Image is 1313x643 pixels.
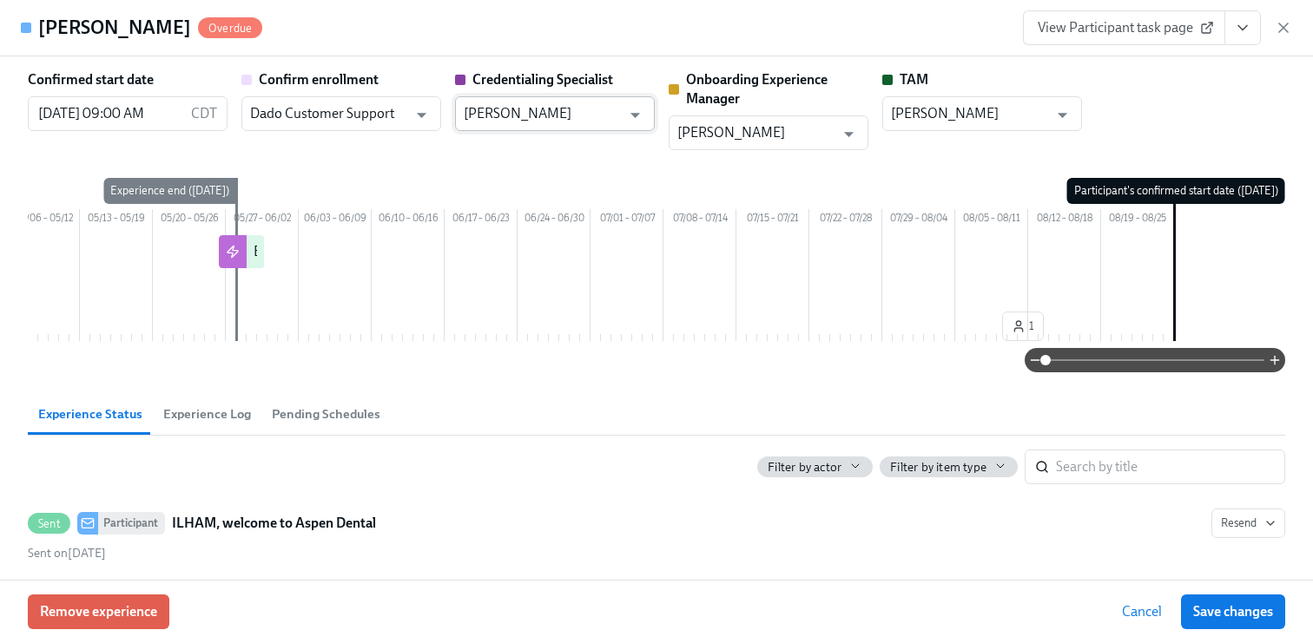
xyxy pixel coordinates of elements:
a: View Participant task page [1023,10,1225,45]
span: View Participant task page [1038,19,1211,36]
button: Remove experience [28,594,169,629]
div: Participant [98,512,165,535]
span: Filter by item type [890,459,986,476]
div: 08/12 – 08/18 [1028,209,1101,232]
button: Filter by actor [757,456,873,477]
h4: [PERSON_NAME] [38,15,191,41]
button: Cancel [1110,594,1174,629]
button: Open [835,121,862,148]
span: Experience Log [163,404,251,424]
div: 06/17 – 06/23 [445,209,518,232]
strong: ILHAM, welcome to Aspen Dental [172,513,376,534]
span: Sent [28,517,70,530]
div: 07/01 – 07/07 [591,209,663,232]
div: Participant's confirmed start date ([DATE]) [1067,178,1285,204]
button: Save changes [1181,594,1285,629]
div: Enroll in General Dr Preboarding [254,242,448,261]
span: Resend [1221,515,1276,532]
span: Experience Status [38,404,142,424]
button: View task page [1224,10,1261,45]
span: Friday, August 8th 2025, 6:11 pm [28,546,106,561]
button: Open [1049,102,1076,128]
span: Filter by actor [768,459,841,476]
button: Filter by item type [880,456,1018,477]
span: Cancel [1122,603,1162,620]
span: Pending Schedules [272,404,380,424]
div: 06/24 – 06/30 [518,209,591,232]
button: 1 [1002,312,1044,341]
button: SentParticipantILHAM, welcome to Aspen DentalSent on[DATE] [1211,508,1285,538]
button: Open [408,102,435,128]
span: Remove experience [40,603,157,620]
div: 07/29 – 08/04 [882,209,955,232]
div: 07/08 – 07/14 [663,209,736,232]
div: 06/10 – 06/16 [372,209,445,232]
div: 08/19 – 08/25 [1101,209,1174,232]
div: 05/06 – 05/12 [7,209,80,232]
div: 07/15 – 07/21 [736,209,809,232]
div: 06/03 – 06/09 [299,209,372,232]
button: Open [622,102,649,128]
div: 08/05 – 08/11 [955,209,1028,232]
div: 07/22 – 07/28 [809,209,882,232]
p: CDT [191,104,217,123]
strong: Onboarding Experience Manager [686,71,828,107]
span: 1 [1012,318,1034,335]
strong: Credentialing Specialist [472,71,613,88]
label: Confirmed start date [28,70,154,89]
div: 05/27 – 06/02 [226,209,299,232]
div: 05/13 – 05/19 [80,209,153,232]
strong: Confirm enrollment [259,71,379,88]
div: Experience end ([DATE]) [103,178,236,204]
strong: TAM [900,71,928,88]
div: 05/20 – 05/26 [153,209,226,232]
span: Overdue [198,22,262,35]
span: Save changes [1193,603,1273,620]
input: Search by title [1056,449,1285,484]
